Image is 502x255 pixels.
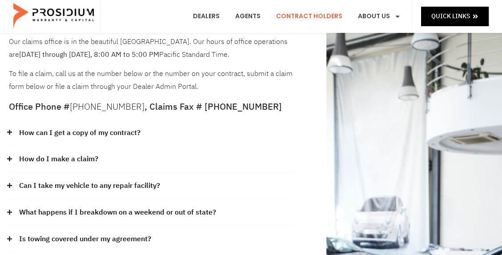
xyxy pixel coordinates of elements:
[9,146,296,173] div: How do I make a claim?
[70,100,145,113] a: [PHONE_NUMBER]
[9,36,296,61] p: Our claims office is in the beautiful [GEOGRAPHIC_DATA]. Our hours of office operations are Pacif...
[9,120,296,147] div: How can I get a copy of my contract?
[19,179,160,192] a: Can I take my vehicle to any repair facility?
[19,206,216,219] a: What happens if I breakdown on a weekend or out of state?
[9,173,296,199] div: Can I take my vehicle to any repair facility?
[19,127,141,139] a: How can I get a copy of my contract?
[9,226,296,253] div: Is towing covered under my agreement?
[9,102,296,111] h5: Office Phone # , Claims Fax # [PHONE_NUMBER]
[9,199,296,226] div: What happens if I breakdown on a weekend or out of state?
[19,49,159,60] b: [DATE] through [DATE], 8:00 AM to 5:00 PM
[19,233,151,246] a: Is towing covered under my agreement?
[9,36,296,93] div: To file a claim, call us at the number below or the number on your contract, submit a claim form ...
[19,153,98,166] a: How do I make a claim?
[421,7,489,26] a: Quick Links
[431,11,470,22] span: Quick Links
